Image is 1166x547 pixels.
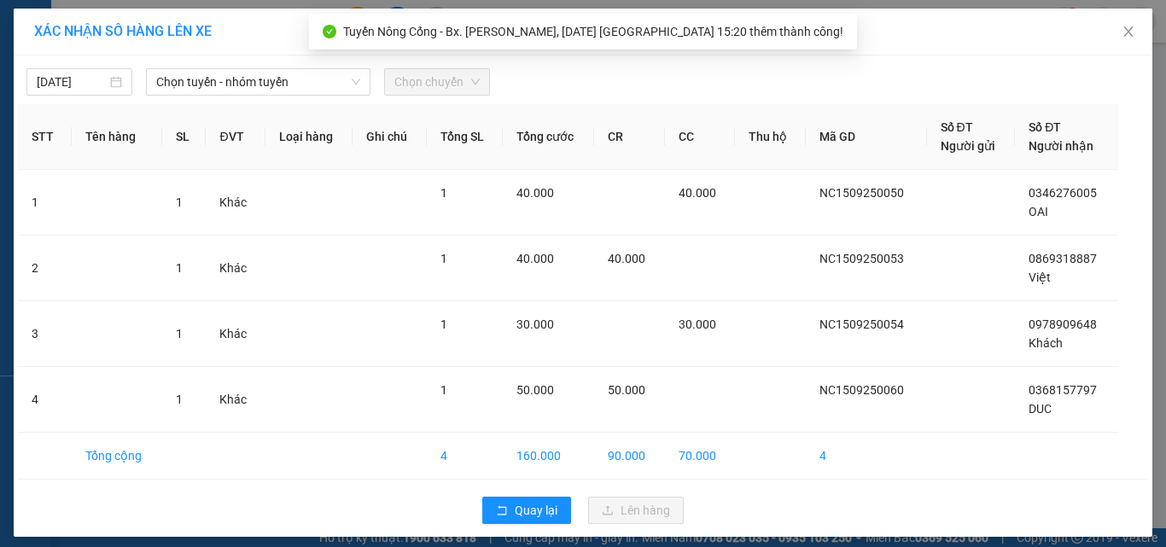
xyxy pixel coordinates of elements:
[145,69,248,87] span: NC1509250071
[1105,9,1152,56] button: Close
[496,504,508,518] span: rollback
[343,25,843,38] span: Tuyến Nông Cống - Bx. [PERSON_NAME], [DATE] [GEOGRAPHIC_DATA] 15:20 thêm thành công!
[440,252,447,265] span: 1
[18,104,72,170] th: STT
[206,170,265,236] td: Khác
[1029,120,1061,134] span: Số ĐT
[1029,252,1097,265] span: 0869318887
[1029,317,1097,331] span: 0978909648
[427,104,504,170] th: Tổng SL
[206,301,265,367] td: Khác
[18,236,72,301] td: 2
[503,104,594,170] th: Tổng cước
[515,501,557,520] span: Quay lại
[156,69,360,95] span: Chọn tuyến - nhóm tuyến
[206,367,265,433] td: Khác
[1029,402,1052,416] span: DUC
[516,317,554,331] span: 30.000
[516,252,554,265] span: 40.000
[679,186,716,200] span: 40.000
[176,261,183,275] span: 1
[440,186,447,200] span: 1
[176,195,183,209] span: 1
[176,393,183,406] span: 1
[819,383,904,397] span: NC1509250060
[440,383,447,397] span: 1
[594,104,664,170] th: CR
[941,139,995,153] span: Người gửi
[806,433,927,480] td: 4
[427,433,504,480] td: 4
[351,77,361,87] span: down
[394,69,480,95] span: Chọn chuyến
[323,25,336,38] span: check-circle
[206,104,265,170] th: ĐVT
[353,104,426,170] th: Ghi chú
[608,252,645,265] span: 40.000
[735,104,806,170] th: Thu hộ
[36,14,143,69] strong: CHUYỂN PHÁT NHANH ĐÔNG LÝ
[43,94,136,131] strong: PHIẾU BIÊN NHẬN
[1029,271,1051,284] span: Việt
[18,170,72,236] td: 1
[1029,186,1097,200] span: 0346276005
[60,73,115,90] span: SĐT XE
[72,104,162,170] th: Tên hàng
[440,317,447,331] span: 1
[1029,336,1063,350] span: Khách
[665,104,735,170] th: CC
[665,433,735,480] td: 70.000
[9,49,34,109] img: logo
[679,317,716,331] span: 30.000
[806,104,927,170] th: Mã GD
[516,383,554,397] span: 50.000
[1029,205,1048,218] span: OAI
[162,104,207,170] th: SL
[265,104,353,170] th: Loại hàng
[588,497,684,524] button: uploadLên hàng
[608,383,645,397] span: 50.000
[1029,383,1097,397] span: 0368157797
[503,433,594,480] td: 160.000
[1122,25,1135,38] span: close
[18,367,72,433] td: 4
[819,186,904,200] span: NC1509250050
[516,186,554,200] span: 40.000
[18,301,72,367] td: 3
[819,317,904,331] span: NC1509250054
[176,327,183,340] span: 1
[594,433,664,480] td: 90.000
[482,497,571,524] button: rollbackQuay lại
[1029,139,1093,153] span: Người nhận
[206,236,265,301] td: Khác
[34,23,212,39] span: XÁC NHẬN SỐ HÀNG LÊN XE
[941,120,973,134] span: Số ĐT
[819,252,904,265] span: NC1509250053
[72,433,162,480] td: Tổng cộng
[37,73,107,91] input: 15/09/2025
